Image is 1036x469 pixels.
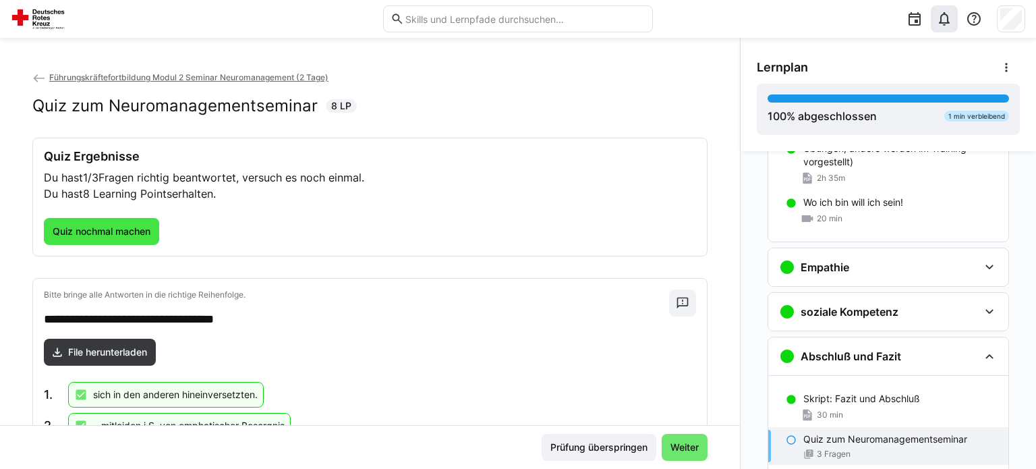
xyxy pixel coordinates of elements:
button: Weiter [662,434,708,461]
span: Führungskräftefortbildung Modul 2 Seminar Neuromanagement (2 Tage) [49,72,328,82]
h3: Quiz Ergebnisse [44,149,696,164]
p: Du hast erhalten. [44,186,696,202]
span: 1. [44,386,57,404]
span: Weiter [668,441,701,454]
button: Prüfung überspringen [542,434,656,461]
h3: Abschluß und Fazit [801,350,901,363]
p: Du hast Fragen richtig beantwortet, versuch es noch einmal. [44,169,696,186]
a: Führungskräftefortbildung Modul 2 Seminar Neuromanagement (2 Tage) [32,72,328,82]
span: 30 min [817,410,843,420]
span: 3 Fragen [817,449,851,460]
h2: Quiz zum Neuromanagementseminar [32,96,318,116]
span: File herunterladen [66,346,149,359]
p: Wo ich bin will ich sein! [803,196,903,209]
div: % abgeschlossen [768,108,877,124]
p: Quiz zum Neuromanagementseminar [803,433,967,446]
div: 1 min verbleibend [944,111,1009,121]
a: File herunterladen [44,339,156,366]
span: 1/3 [83,171,98,184]
span: 8 Learning Points [83,187,172,200]
span: 20 min [817,213,842,224]
input: Skills und Lernpfade durchsuchen… [404,13,645,25]
p: ...mitleiden i.S. von emphatischer Besorgnis [93,419,285,433]
span: 2. [44,417,57,435]
span: Lernplan [757,60,808,75]
p: Skript: Fazit und Abschluß [803,392,920,406]
p: Bitte bringe alle Antworten in die richtige Reihenfolge. [44,289,669,300]
span: 100 [768,109,786,123]
button: Quiz nochmal machen [44,218,159,245]
span: 8 LP [331,99,351,113]
p: sich in den anderen hineinversetzten. [93,388,258,402]
span: Quiz nochmal machen [51,225,152,238]
span: 2h 35m [817,173,845,184]
span: Prüfung überspringen [548,441,650,454]
h3: Empathie [801,260,849,274]
h3: soziale Kompetenz [801,305,898,319]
